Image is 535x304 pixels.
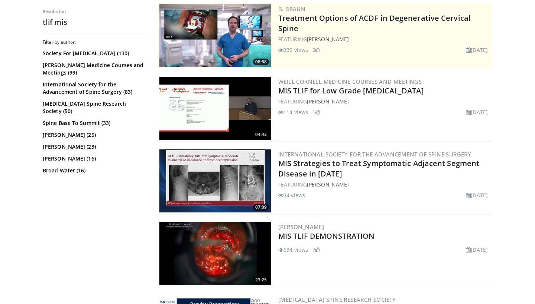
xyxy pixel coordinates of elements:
[307,36,349,43] a: [PERSON_NAME]
[159,222,271,285] a: 23:25
[278,223,324,231] a: [PERSON_NAME]
[278,78,422,85] a: Weill Cornell Medicine Courses and Meetings
[307,181,349,188] a: [PERSON_NAME]
[159,149,271,212] a: 07:09
[312,246,320,254] li: 7
[43,17,147,27] h2: tlif mis
[278,86,424,96] a: MIS TLIF for Low Grade [MEDICAL_DATA]
[278,191,305,199] li: 34 views
[466,46,488,54] li: [DATE]
[253,59,269,65] span: 08:58
[278,98,491,105] div: FEATURING
[312,46,320,54] li: 2
[466,246,488,254] li: [DATE]
[43,155,145,162] a: [PERSON_NAME] (16)
[307,98,349,105] a: [PERSON_NAME]
[43,143,145,151] a: [PERSON_NAME] (23)
[466,108,488,116] li: [DATE]
[253,204,269,211] span: 07:09
[43,131,145,139] a: [PERSON_NAME] (25)
[159,149,271,212] img: 78602694-16b0-4c09-b241-58dc29085907.300x170_q85_crop-smart_upscale.jpg
[43,100,145,115] a: [MEDICAL_DATA] Spine Research Society (50)
[278,158,479,179] a: MIS Strategies to Treat Symptomatic Adjacent Segment Disease in [DATE]
[43,62,145,76] a: [PERSON_NAME] Medicine Courses and Meetings (99)
[278,246,308,254] li: 634 views
[159,77,271,140] a: 04:43
[278,108,308,116] li: 114 views
[43,9,147,14] p: Results for:
[278,296,396,303] a: [MEDICAL_DATA] Spine Research Society
[312,108,320,116] li: 1
[278,35,491,43] div: FEATURING
[43,167,145,174] a: Broad Water (16)
[159,77,271,140] img: 382e4517-5b14-4244-9784-64469e973cfd.300x170_q85_crop-smart_upscale.jpg
[466,191,488,199] li: [DATE]
[278,5,305,13] a: B. Braun
[43,119,145,127] a: Spine Base To Summit (33)
[43,50,145,57] a: Society For [MEDICAL_DATA] (130)
[278,231,374,241] a: MIS TLIF DEMONSTRATION
[43,39,147,45] h3: Filter by author:
[43,81,145,96] a: International Society for the Advancement of Spine Surgery (83)
[159,4,271,67] a: 08:58
[159,4,271,67] img: 009a77ed-cfd7-46ce-89c5-e6e5196774e0.300x170_q85_crop-smart_upscale.jpg
[278,13,471,33] a: Treatment Options of ACDF in Degenerative Cervical Spine
[278,151,471,158] a: International Society for the Advancement of Spine Surgery
[278,181,491,188] div: FEATURING
[253,277,269,283] span: 23:25
[159,222,271,285] img: af968b7d-8541-4634-ba46-50a52826645d.300x170_q85_crop-smart_upscale.jpg
[253,131,269,138] span: 04:43
[278,46,308,54] li: 339 views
